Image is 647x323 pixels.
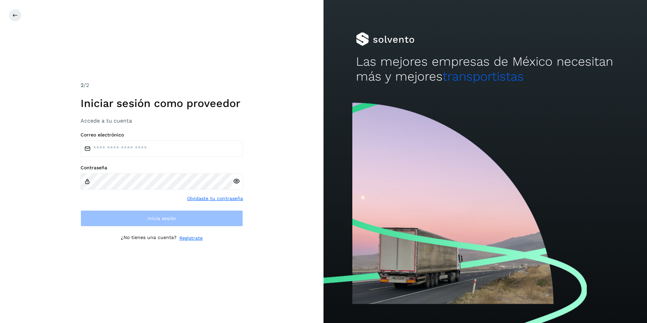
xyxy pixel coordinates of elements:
a: Regístrate [179,235,203,242]
span: transportistas [443,69,524,84]
span: Inicia sesión [148,216,176,221]
label: Correo electrónico [81,132,243,138]
h3: Accede a tu cuenta [81,117,243,124]
h2: Las mejores empresas de México necesitan más y mejores [356,54,615,84]
label: Contraseña [81,165,243,171]
div: /2 [81,81,243,89]
span: 2 [81,82,84,88]
p: ¿No tienes una cuenta? [121,235,177,242]
button: Inicia sesión [81,210,243,227]
h1: Iniciar sesión como proveedor [81,97,243,110]
a: Olvidaste tu contraseña [187,195,243,202]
